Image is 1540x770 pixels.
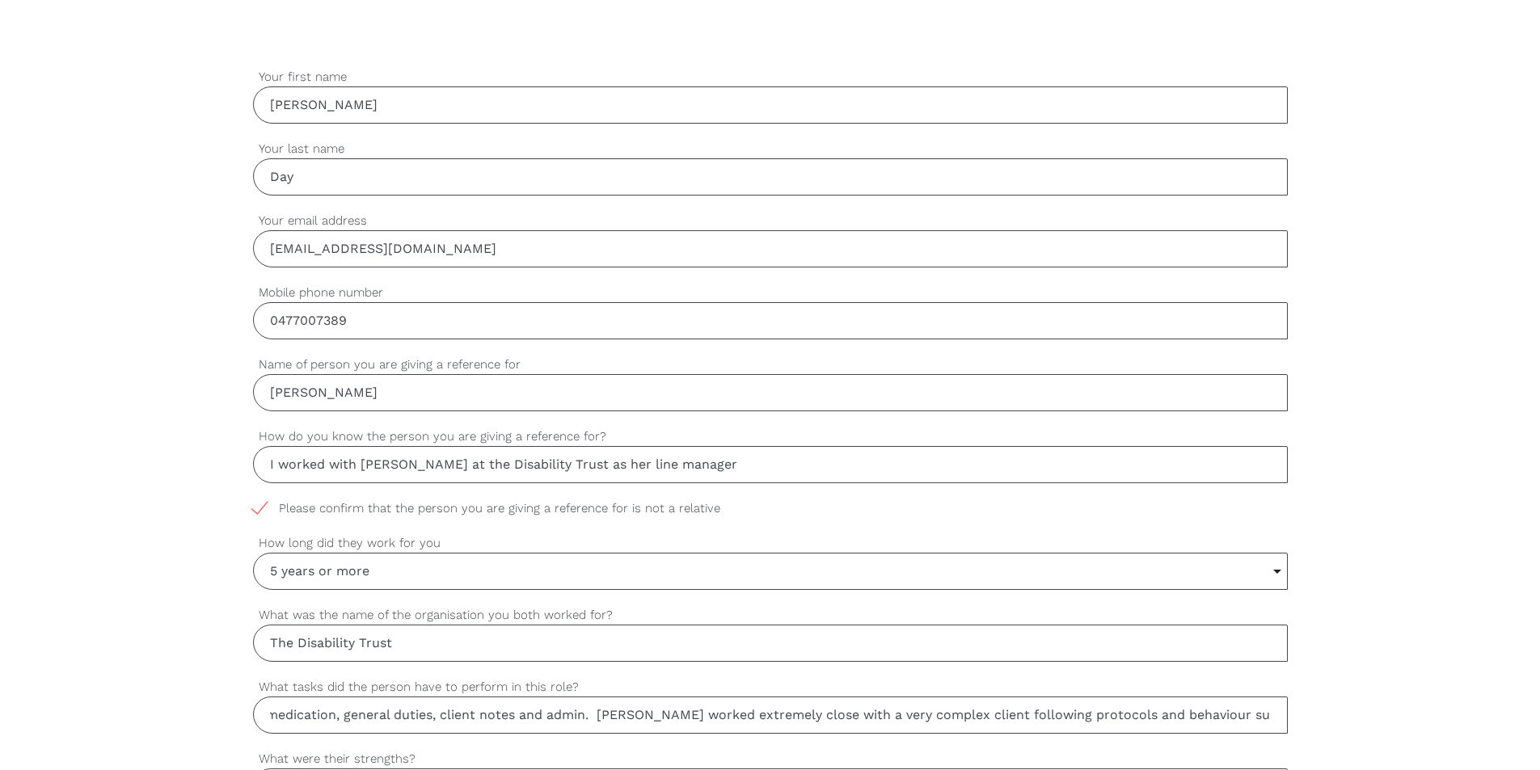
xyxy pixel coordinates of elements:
label: Your first name [253,68,1288,86]
label: Name of person you are giving a reference for [253,356,1288,374]
label: What tasks did the person have to perform in this role? [253,678,1288,696]
label: How long did they work for you [253,534,1288,553]
label: Mobile phone number [253,284,1288,302]
label: Your last name [253,140,1288,158]
label: How do you know the person you are giving a reference for? [253,427,1288,446]
span: Please confirm that the person you are giving a reference for is not a relative [253,499,751,518]
label: Your email address [253,212,1288,230]
label: What were their strengths? [253,750,1288,768]
label: What was the name of the organisation you both worked for? [253,606,1288,625]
